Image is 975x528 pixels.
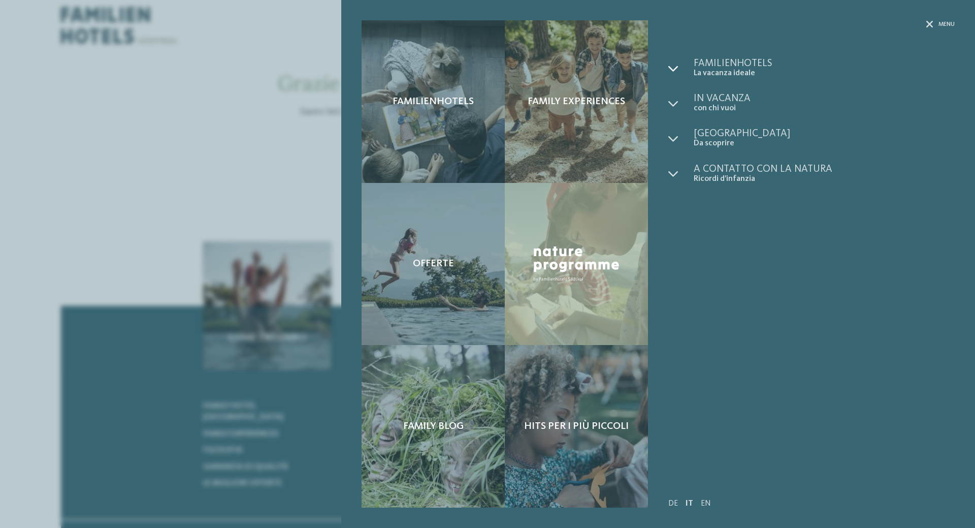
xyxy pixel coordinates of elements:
[694,58,955,69] span: Familienhotels
[694,129,955,148] a: [GEOGRAPHIC_DATA] Da scoprire
[524,420,629,432] span: Hits per i più piccoli
[694,139,955,148] span: Da scoprire
[694,94,955,113] a: In vacanza con chi vuoi
[694,104,955,113] span: con chi vuoi
[701,500,711,508] a: EN
[528,96,625,108] span: Family experiences
[403,420,464,432] span: Family Blog
[668,500,678,508] a: DE
[938,20,955,29] span: Menu
[694,164,955,174] span: A contatto con la natura
[505,345,648,508] a: Newsletter Hits per i più piccoli
[362,345,505,508] a: Newsletter Family Blog
[694,69,955,78] span: La vacanza ideale
[505,20,648,183] a: Newsletter Family experiences
[686,500,693,508] a: IT
[530,243,623,285] img: Nature Programme
[413,258,454,270] span: Offerte
[694,129,955,139] span: [GEOGRAPHIC_DATA]
[694,58,955,78] a: Familienhotels La vacanza ideale
[505,183,648,346] a: Newsletter Nature Programme
[694,164,955,184] a: A contatto con la natura Ricordi d’infanzia
[694,94,955,104] span: In vacanza
[362,20,505,183] a: Newsletter Familienhotels
[362,183,505,346] a: Newsletter Offerte
[694,174,955,184] span: Ricordi d’infanzia
[393,96,474,108] span: Familienhotels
